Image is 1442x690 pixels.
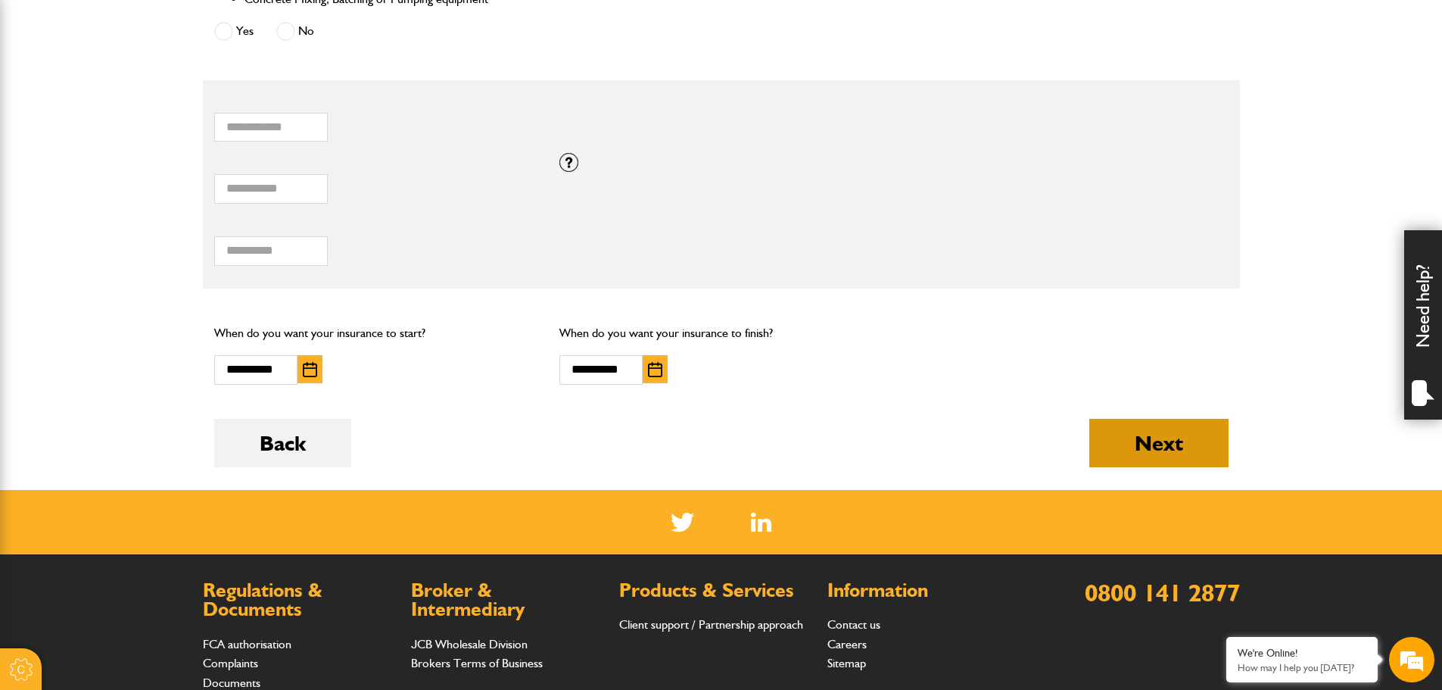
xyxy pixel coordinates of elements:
p: When do you want your insurance to start? [214,323,537,343]
a: Client support / Partnership approach [619,617,803,632]
a: Documents [203,676,260,690]
img: Linked In [751,513,771,532]
a: Complaints [203,656,258,670]
a: Contact us [827,617,880,632]
button: Next [1089,419,1229,467]
img: Choose date [648,362,662,377]
p: When do you want your insurance to finish? [559,323,883,343]
button: Back [214,419,351,467]
h2: Regulations & Documents [203,581,396,620]
a: Sitemap [827,656,866,670]
img: Twitter [671,513,694,532]
a: Brokers Terms of Business [411,656,543,670]
a: FCA authorisation [203,637,291,651]
div: Need help? [1404,230,1442,420]
div: We're Online! [1238,647,1366,660]
a: LinkedIn [751,513,771,532]
a: 0800 141 2877 [1085,578,1240,607]
h2: Information [827,581,1020,601]
h2: Broker & Intermediary [411,581,604,620]
a: JCB Wholesale Division [411,637,528,651]
h2: Products & Services [619,581,812,601]
a: Careers [827,637,867,651]
img: Choose date [303,362,317,377]
label: Yes [214,22,254,41]
label: No [276,22,314,41]
p: How may I help you today? [1238,662,1366,673]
